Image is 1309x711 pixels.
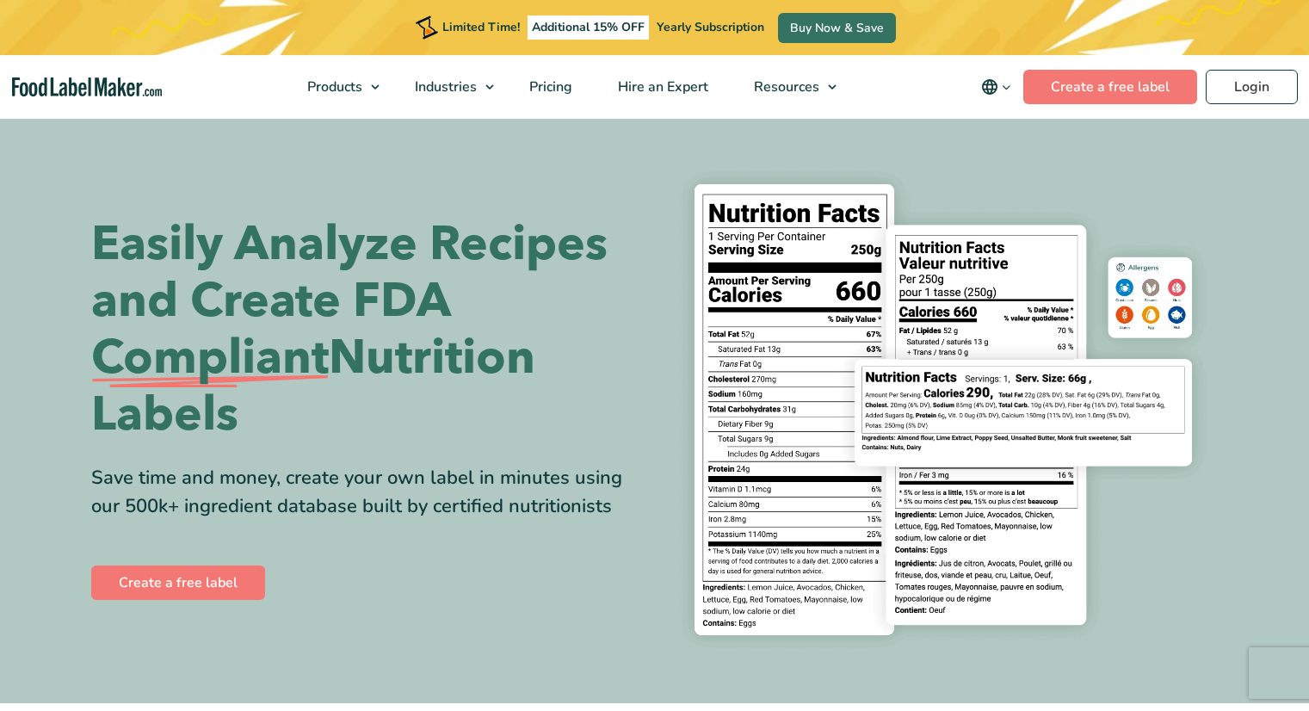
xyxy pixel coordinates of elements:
[528,15,649,40] span: Additional 15% OFF
[91,566,265,600] a: Create a free label
[91,464,642,521] div: Save time and money, create your own label in minutes using our 500k+ ingredient database built b...
[1023,70,1197,104] a: Create a free label
[410,77,479,96] span: Industries
[596,55,727,119] a: Hire an Expert
[91,216,642,443] h1: Easily Analyze Recipes and Create FDA Nutrition Labels
[778,13,896,43] a: Buy Now & Save
[302,77,364,96] span: Products
[657,19,764,35] span: Yearly Subscription
[442,19,520,35] span: Limited Time!
[507,55,591,119] a: Pricing
[613,77,710,96] span: Hire an Expert
[749,77,821,96] span: Resources
[1206,70,1298,104] a: Login
[392,55,503,119] a: Industries
[91,330,329,386] span: Compliant
[732,55,845,119] a: Resources
[285,55,388,119] a: Products
[524,77,574,96] span: Pricing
